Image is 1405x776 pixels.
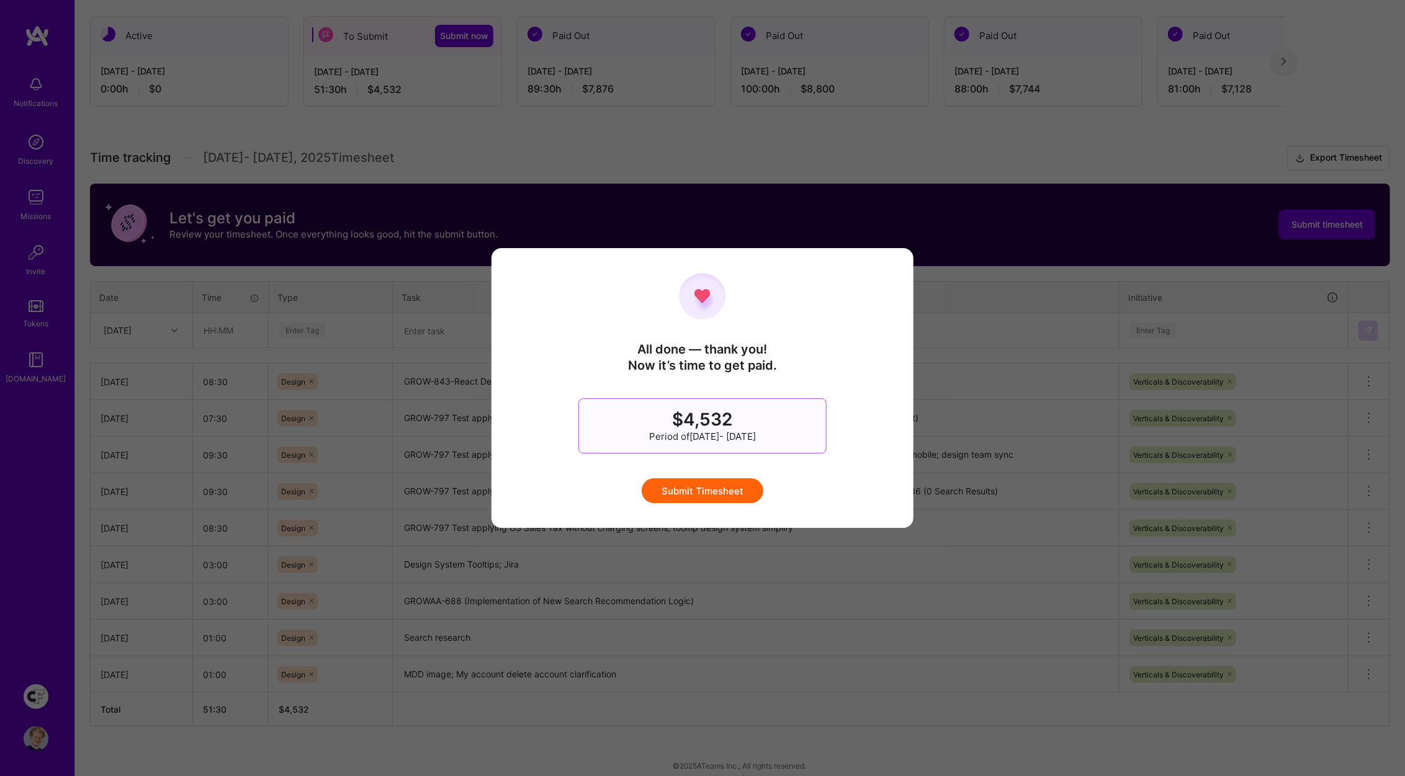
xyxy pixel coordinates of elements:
[649,430,756,443] span: Period of [DATE] - [DATE]
[679,273,726,320] img: team pulse heart
[492,248,913,528] div: modal
[642,478,763,503] button: Submit Timesheet
[628,341,777,373] h4: All done — thank you! Now it’s time to get paid.
[672,409,732,430] span: $4,532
